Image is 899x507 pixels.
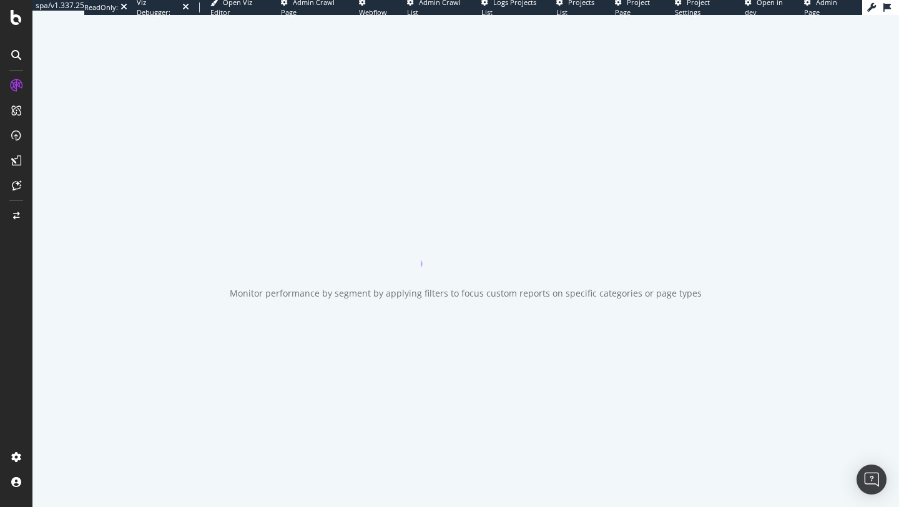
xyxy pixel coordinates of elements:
div: animation [421,222,511,267]
span: Webflow [359,7,387,17]
div: Open Intercom Messenger [857,465,887,495]
div: ReadOnly: [84,2,118,12]
div: Monitor performance by segment by applying filters to focus custom reports on specific categories... [230,287,702,300]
